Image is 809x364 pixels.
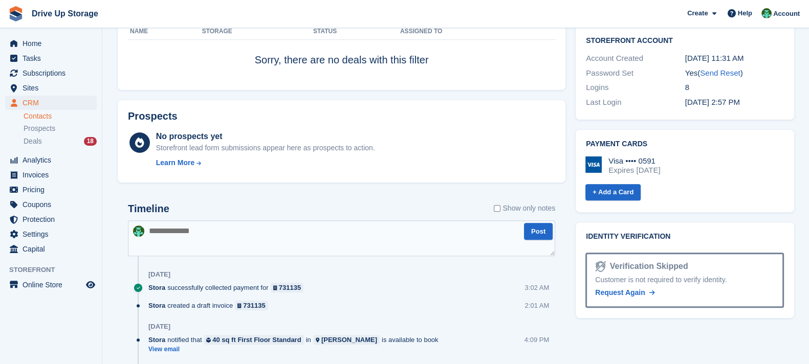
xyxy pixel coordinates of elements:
[9,265,102,275] span: Storefront
[595,287,654,298] a: Request Again
[5,81,97,95] a: menu
[608,156,660,166] div: Visa •••• 0591
[23,197,84,212] span: Coupons
[23,81,84,95] span: Sites
[128,110,178,122] h2: Prospects
[23,36,84,51] span: Home
[697,69,742,77] span: ( )
[23,242,84,256] span: Capital
[5,96,97,110] a: menu
[148,323,170,331] div: [DATE]
[255,54,429,65] span: Sorry, there are no deals with this filter
[524,283,549,292] div: 3:02 AM
[156,157,194,168] div: Learn More
[23,153,84,167] span: Analytics
[148,301,165,310] span: Stora
[24,136,42,146] span: Deals
[5,66,97,80] a: menu
[586,67,685,79] div: Password Set
[23,183,84,197] span: Pricing
[5,153,97,167] a: menu
[606,260,688,272] div: Verification Skipped
[5,212,97,226] a: menu
[23,66,84,80] span: Subscriptions
[23,278,84,292] span: Online Store
[133,225,144,237] img: Camille
[5,278,97,292] a: menu
[586,97,685,108] div: Last Login
[271,283,304,292] a: 731135
[24,136,97,147] a: Deals 18
[24,124,55,133] span: Prospects
[28,5,102,22] a: Drive Up Storage
[586,53,685,64] div: Account Created
[279,283,301,292] div: 731135
[128,24,202,40] th: Name
[524,223,553,240] button: Post
[148,345,444,354] a: View email
[700,69,740,77] a: Send Reset
[321,335,377,345] div: [PERSON_NAME]
[5,227,97,241] a: menu
[202,24,313,40] th: Storage
[148,283,165,292] span: Stora
[148,270,170,279] div: [DATE]
[524,335,549,345] div: 4:09 PM
[23,51,84,65] span: Tasks
[313,24,400,40] th: Status
[400,24,555,40] th: Assigned to
[685,98,740,106] time: 2025-08-12 13:57:15 UTC
[212,335,301,345] div: 40 sq ft First Floor Standard
[148,301,273,310] div: created a draft invoice
[148,335,444,345] div: notified that in is available to book
[687,8,708,18] span: Create
[685,82,784,94] div: 8
[84,279,97,291] a: Preview store
[5,242,97,256] a: menu
[595,288,645,297] span: Request Again
[23,227,84,241] span: Settings
[23,212,84,226] span: Protection
[586,82,685,94] div: Logins
[5,36,97,51] a: menu
[84,137,97,146] div: 18
[5,168,97,182] a: menu
[243,301,265,310] div: 731135
[156,143,375,153] div: Storefront lead form submissions appear here as prospects to action.
[685,53,784,64] div: [DATE] 11:31 AM
[128,203,169,215] h2: Timeline
[24,123,97,134] a: Prospects
[148,335,165,345] span: Stora
[5,183,97,197] a: menu
[761,8,772,18] img: Camille
[585,156,602,173] img: Visa Logo
[494,203,500,214] input: Show only notes
[773,9,800,19] span: Account
[608,166,660,175] div: Expires [DATE]
[494,203,555,214] label: Show only notes
[156,130,375,143] div: No prospects yet
[204,335,303,345] a: 40 sq ft First Floor Standard
[595,261,605,272] img: Identity Verification Ready
[586,233,784,241] h2: Identity verification
[23,168,84,182] span: Invoices
[313,335,380,345] a: [PERSON_NAME]
[685,67,784,79] div: Yes
[595,275,774,285] div: Customer is not required to verify identity.
[8,6,24,21] img: stora-icon-8386f47178a22dfd0bd8f6a31ec36ba5ce8667c1dd55bd0f319d3a0aa187defe.svg
[586,140,784,148] h2: Payment cards
[5,51,97,65] a: menu
[235,301,268,310] a: 731135
[585,184,641,201] a: + Add a Card
[586,35,784,45] h2: Storefront Account
[738,8,752,18] span: Help
[524,301,549,310] div: 2:01 AM
[156,157,375,168] a: Learn More
[5,197,97,212] a: menu
[23,96,84,110] span: CRM
[148,283,309,292] div: successfully collected payment for
[24,111,97,121] a: Contacts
